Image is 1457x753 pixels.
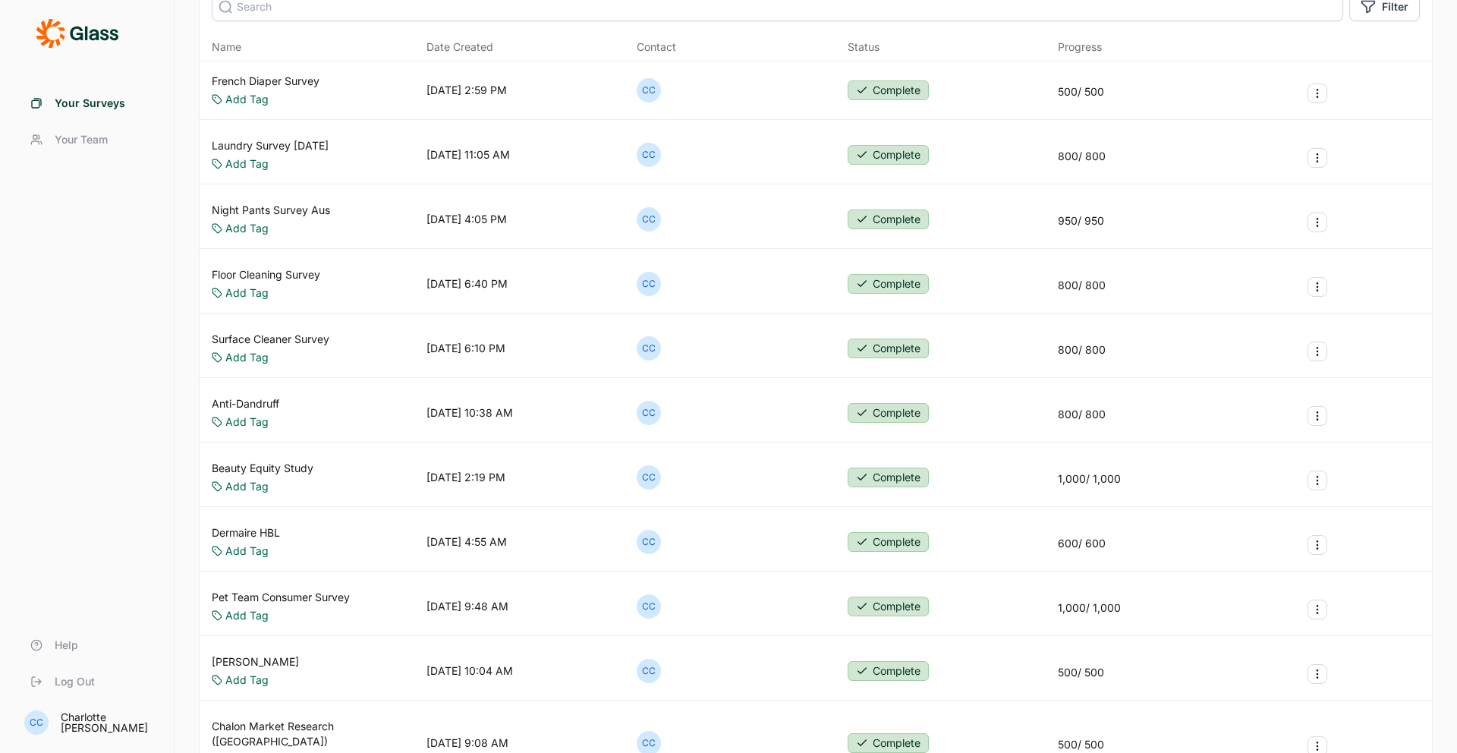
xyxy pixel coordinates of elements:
[637,272,661,296] div: CC
[212,267,320,282] a: Floor Cleaning Survey
[426,212,507,227] div: [DATE] 4:05 PM
[1058,600,1121,616] div: 1,000 / 1,000
[225,479,269,494] a: Add Tag
[1308,535,1327,555] button: Survey Actions
[61,712,156,733] div: Charlotte [PERSON_NAME]
[426,599,508,614] div: [DATE] 9:48 AM
[426,39,493,55] span: Date Created
[426,470,505,485] div: [DATE] 2:19 PM
[212,39,241,55] span: Name
[55,638,78,653] span: Help
[426,276,508,291] div: [DATE] 6:40 PM
[637,336,661,361] div: CC
[1308,342,1327,361] button: Survey Actions
[637,530,661,554] div: CC
[848,661,929,681] button: Complete
[225,285,269,301] a: Add Tag
[212,719,420,749] a: Chalon Market Research ([GEOGRAPHIC_DATA])
[1058,342,1106,358] div: 800 / 800
[225,350,269,365] a: Add Tag
[848,733,929,753] button: Complete
[212,461,313,476] a: Beauty Equity Study
[1058,407,1106,422] div: 800 / 800
[1058,536,1106,551] div: 600 / 600
[1058,278,1106,293] div: 800 / 800
[1308,148,1327,168] button: Survey Actions
[225,414,269,430] a: Add Tag
[426,341,505,356] div: [DATE] 6:10 PM
[225,608,269,623] a: Add Tag
[426,534,507,550] div: [DATE] 4:55 AM
[1058,665,1104,680] div: 500 / 500
[848,145,929,165] button: Complete
[55,132,108,147] span: Your Team
[426,147,510,162] div: [DATE] 11:05 AM
[426,83,507,98] div: [DATE] 2:59 PM
[212,203,330,218] a: Night Pants Survey Aus
[848,80,929,100] button: Complete
[212,332,329,347] a: Surface Cleaner Survey
[1308,600,1327,619] button: Survey Actions
[212,74,319,89] a: French Diaper Survey
[848,339,929,358] button: Complete
[637,659,661,683] div: CC
[848,532,929,552] button: Complete
[426,663,513,679] div: [DATE] 10:04 AM
[848,274,929,294] button: Complete
[24,710,49,735] div: CC
[212,654,299,670] a: [PERSON_NAME]
[1308,213,1327,232] button: Survey Actions
[848,39,880,55] div: Status
[1308,471,1327,490] button: Survey Actions
[212,525,280,540] a: Dermaire HBL
[848,468,929,487] button: Complete
[55,674,95,689] span: Log Out
[225,92,269,107] a: Add Tag
[426,405,513,421] div: [DATE] 10:38 AM
[637,401,661,425] div: CC
[225,156,269,172] a: Add Tag
[1308,83,1327,103] button: Survey Actions
[1058,39,1102,55] div: Progress
[225,543,269,559] a: Add Tag
[1058,471,1121,487] div: 1,000 / 1,000
[848,403,929,423] button: Complete
[1058,737,1104,752] div: 500 / 500
[1308,664,1327,684] button: Survey Actions
[1058,149,1106,164] div: 800 / 800
[637,143,661,167] div: CC
[637,594,661,619] div: CC
[637,78,661,102] div: CC
[1308,406,1327,426] button: Survey Actions
[637,39,676,55] div: Contact
[225,673,269,688] a: Add Tag
[225,221,269,236] a: Add Tag
[1058,213,1104,228] div: 950 / 950
[55,96,125,111] span: Your Surveys
[212,138,329,153] a: Laundry Survey [DATE]
[212,396,279,411] a: Anti-Dandruff
[1058,84,1104,99] div: 500 / 500
[848,210,929,229] button: Complete
[212,590,350,605] a: Pet Team Consumer Survey
[848,597,929,616] button: Complete
[637,465,661,490] div: CC
[426,736,508,751] div: [DATE] 9:08 AM
[1308,277,1327,297] button: Survey Actions
[637,207,661,232] div: CC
